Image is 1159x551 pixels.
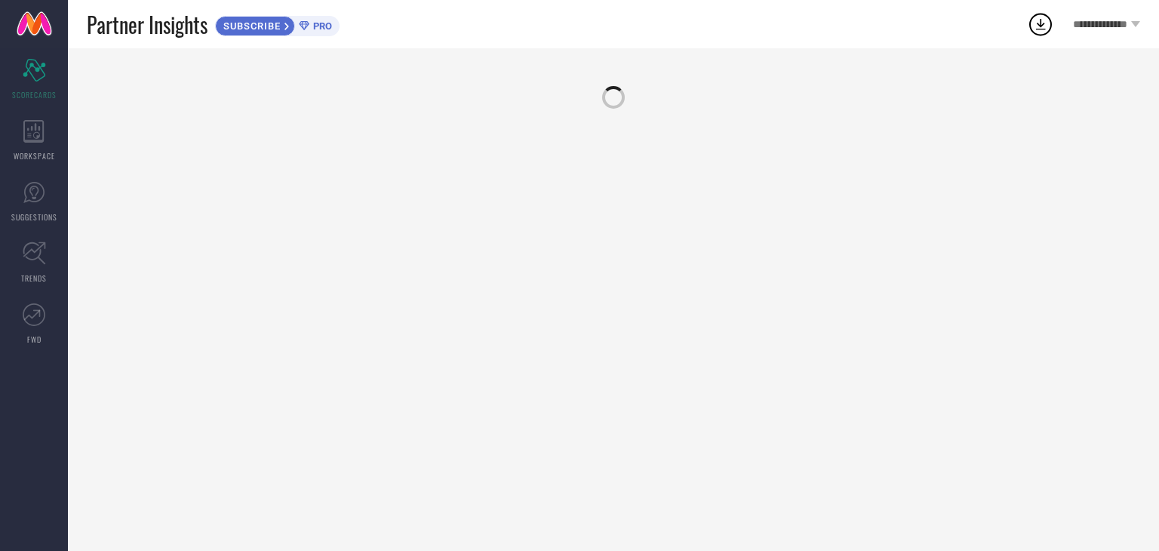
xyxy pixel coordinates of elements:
[12,89,57,100] span: SCORECARDS
[27,334,42,345] span: FWD
[1027,11,1054,38] div: Open download list
[215,12,340,36] a: SUBSCRIBEPRO
[11,211,57,223] span: SUGGESTIONS
[14,150,55,162] span: WORKSPACE
[21,272,47,284] span: TRENDS
[87,9,208,40] span: Partner Insights
[309,20,332,32] span: PRO
[216,20,284,32] span: SUBSCRIBE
